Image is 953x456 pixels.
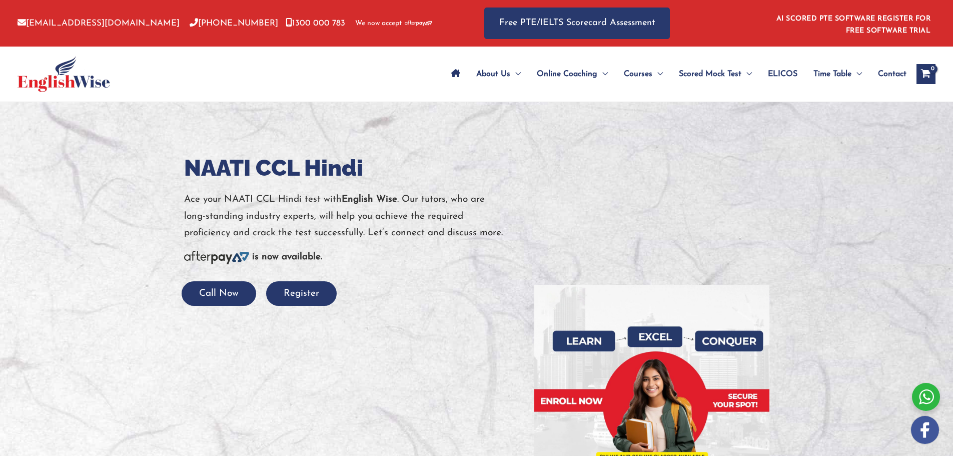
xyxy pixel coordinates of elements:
a: Online CoachingMenu Toggle [529,57,616,92]
a: AI SCORED PTE SOFTWARE REGISTER FOR FREE SOFTWARE TRIAL [776,15,931,35]
a: View Shopping Cart, empty [916,64,935,84]
span: ELICOS [768,57,797,92]
a: About UsMenu Toggle [468,57,529,92]
span: Menu Toggle [851,57,862,92]
a: Contact [870,57,906,92]
span: Online Coaching [537,57,597,92]
a: Free PTE/IELTS Scorecard Assessment [484,8,670,39]
a: Scored Mock TestMenu Toggle [671,57,760,92]
span: About Us [476,57,510,92]
a: Time TableMenu Toggle [805,57,870,92]
a: Register [266,289,337,298]
span: Menu Toggle [510,57,521,92]
h1: NAATI CCL Hindi [184,152,519,184]
img: white-facebook.png [911,416,939,444]
nav: Site Navigation: Main Menu [443,57,906,92]
p: Ace your NAATI CCL Hindi test with . Our tutors, who are long-standing industry experts, will hel... [184,191,519,241]
span: Menu Toggle [741,57,752,92]
span: Time Table [813,57,851,92]
span: Scored Mock Test [679,57,741,92]
aside: Header Widget 1 [770,7,935,40]
span: Courses [624,57,652,92]
span: We now accept [355,19,402,29]
a: ELICOS [760,57,805,92]
button: Register [266,281,337,306]
b: is now available. [252,252,322,262]
a: Call Now [182,289,256,298]
img: Afterpay-Logo [405,21,432,26]
a: [EMAIL_ADDRESS][DOMAIN_NAME] [18,19,180,28]
span: Menu Toggle [597,57,608,92]
a: [PHONE_NUMBER] [190,19,278,28]
strong: English Wise [342,195,397,204]
a: CoursesMenu Toggle [616,57,671,92]
img: Afterpay-Logo [184,251,249,264]
span: Contact [878,57,906,92]
a: 1300 000 783 [286,19,345,28]
img: cropped-ew-logo [18,56,110,92]
button: Call Now [182,281,256,306]
span: Menu Toggle [652,57,663,92]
